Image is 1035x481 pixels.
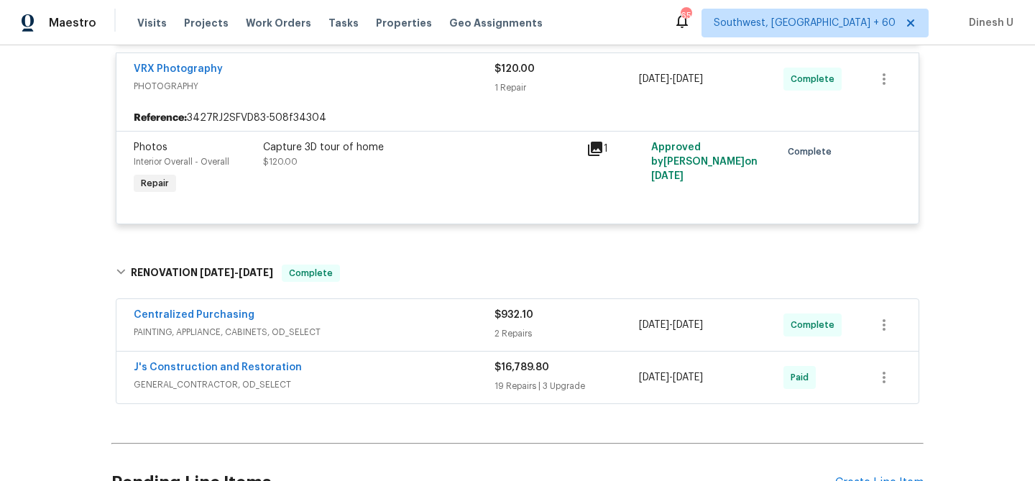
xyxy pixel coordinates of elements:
[246,16,311,30] span: Work Orders
[134,310,254,320] a: Centralized Purchasing
[788,145,837,159] span: Complete
[134,111,187,125] b: Reference:
[184,16,229,30] span: Projects
[791,318,840,332] span: Complete
[714,16,896,30] span: Southwest, [GEOGRAPHIC_DATA] + 60
[673,372,703,382] span: [DATE]
[134,362,302,372] a: J's Construction and Restoration
[639,318,703,332] span: -
[681,9,691,23] div: 658
[376,16,432,30] span: Properties
[263,157,298,166] span: $120.00
[673,320,703,330] span: [DATE]
[134,325,494,339] span: PAINTING, APPLIANCE, CABINETS, OD_SELECT
[791,72,840,86] span: Complete
[116,105,919,131] div: 3427RJ2SFVD83-508f34304
[494,81,639,95] div: 1 Repair
[494,362,549,372] span: $16,789.80
[651,171,684,181] span: [DATE]
[494,64,535,74] span: $120.00
[283,266,339,280] span: Complete
[639,72,703,86] span: -
[449,16,543,30] span: Geo Assignments
[134,79,494,93] span: PHOTOGRAPHY
[134,142,167,152] span: Photos
[135,176,175,191] span: Repair
[49,16,96,30] span: Maestro
[200,267,273,278] span: -
[328,18,359,28] span: Tasks
[239,267,273,278] span: [DATE]
[639,320,669,330] span: [DATE]
[263,140,578,155] div: Capture 3D tour of home
[639,370,703,385] span: -
[134,377,494,392] span: GENERAL_CONTRACTOR, OD_SELECT
[791,370,814,385] span: Paid
[673,74,703,84] span: [DATE]
[200,267,234,278] span: [DATE]
[134,64,223,74] a: VRX Photography
[639,74,669,84] span: [DATE]
[111,250,924,296] div: RENOVATION [DATE]-[DATE]Complete
[494,326,639,341] div: 2 Repairs
[963,16,1013,30] span: Dinesh U
[494,379,639,393] div: 19 Repairs | 3 Upgrade
[134,157,229,166] span: Interior Overall - Overall
[494,310,533,320] span: $932.10
[651,142,758,181] span: Approved by [PERSON_NAME] on
[131,265,273,282] h6: RENOVATION
[137,16,167,30] span: Visits
[639,372,669,382] span: [DATE]
[586,140,643,157] div: 1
